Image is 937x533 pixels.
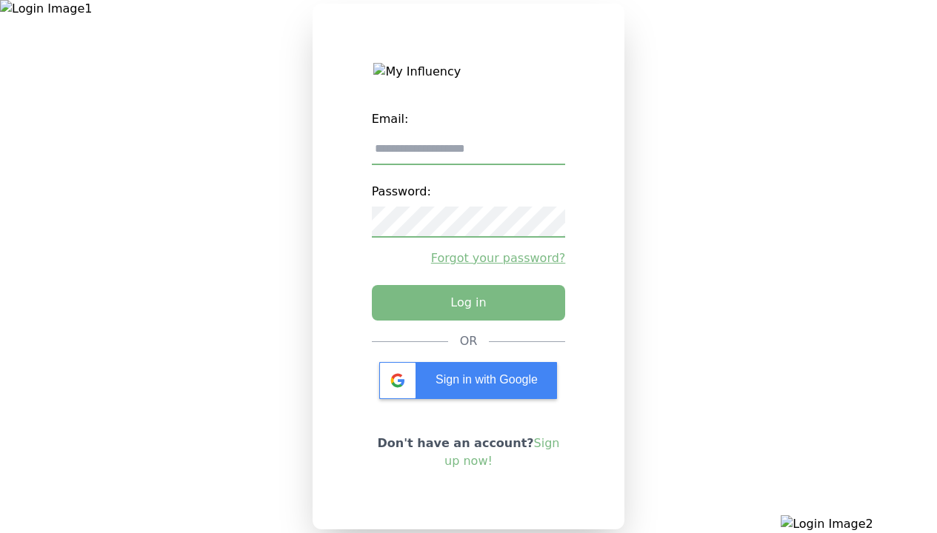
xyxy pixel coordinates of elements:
[379,362,557,399] div: Sign in with Google
[372,104,566,134] label: Email:
[372,177,566,207] label: Password:
[372,249,566,267] a: Forgot your password?
[781,515,937,533] img: Login Image2
[372,285,566,321] button: Log in
[460,332,478,350] div: OR
[372,435,566,470] p: Don't have an account?
[373,63,563,81] img: My Influency
[436,373,538,386] span: Sign in with Google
